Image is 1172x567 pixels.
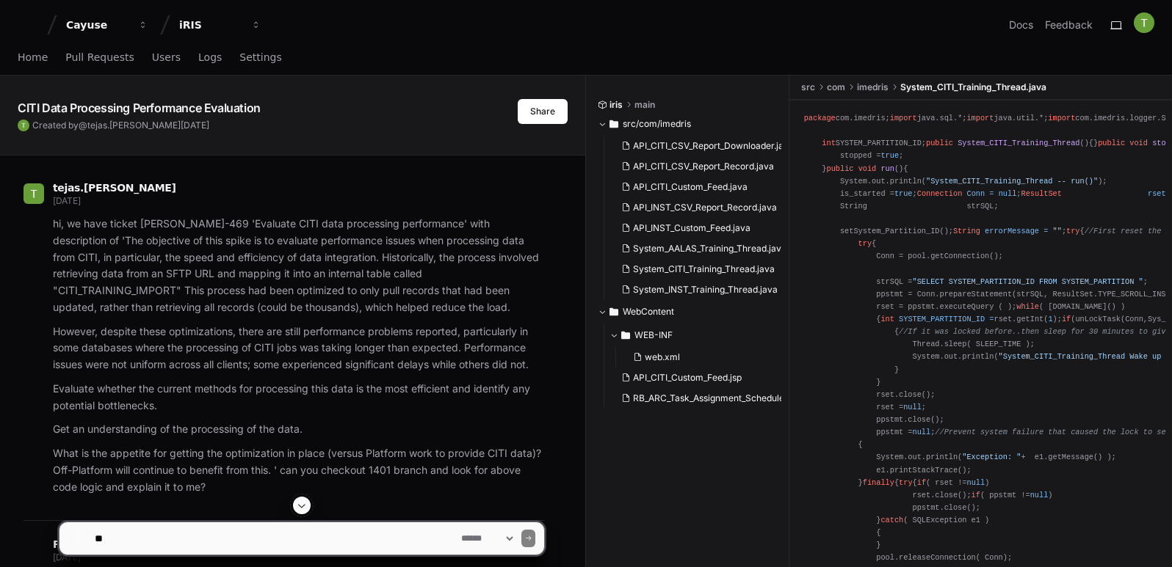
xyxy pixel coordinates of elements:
span: = [989,189,994,198]
span: import [966,114,994,122]
svg: Directory [621,326,630,344]
svg: Directory [609,115,618,133]
span: [DATE] [181,120,209,131]
svg: Directory [609,303,618,321]
span: errorMessage [985,227,1039,235]
a: Docs [1009,18,1033,32]
iframe: Open customer support [1125,519,1165,558]
span: true [880,151,899,160]
button: web.xml [627,347,781,367]
button: iRIS [173,12,267,38]
span: Conn [967,189,985,198]
p: Evaluate whether the current methods for processing this data is the most efficient and identify ... [53,381,544,414]
span: com [827,81,845,93]
p: However, despite these optimizations, there are still performance problems reported, particularly... [53,323,544,373]
span: Connection [917,189,963,198]
span: int [880,315,894,323]
span: RB_ARC_Task_Assignment_Scheduled.jsp [633,392,803,404]
span: WebContent [623,306,674,318]
span: src/com/imedris [623,118,691,130]
app-text-character-animate: CITI Data Processing Performance Evaluation [18,100,261,115]
span: true [894,189,913,198]
span: Settings [239,53,281,62]
span: Created by [32,120,209,131]
span: try [1066,227,1079,235]
span: rset [1148,189,1166,198]
span: public [1098,139,1125,147]
button: API_CITI_Custom_Feed.jsp [615,367,781,388]
button: RB_ARC_Task_Assignment_Scheduled.jsp [615,388,781,409]
p: What is the appetite for getting the optimization in place (versus Platform work to provide CITI ... [53,445,544,495]
span: () [1080,139,1089,147]
span: SYSTEM_PARTITION_ID [899,315,985,323]
span: tejas.[PERSON_NAME] [87,120,181,131]
button: System_CITI_Training_Thread.java [615,259,781,279]
span: API_CITI_CSV_Report_Downloader.java [633,140,794,152]
img: ACg8ocL5-NG-c-oqfxcQk3HMb8vOpXBy6RvsyWwzFUILJoWlmPxnAQ=s96-c [1134,12,1154,33]
span: null [913,428,931,436]
span: ResultSet [1021,189,1062,198]
button: Cayuse [60,12,154,38]
span: null [1030,491,1049,500]
span: null [903,403,922,411]
span: public [926,139,953,147]
span: tejas.[PERSON_NAME] [53,182,176,194]
span: main [634,99,655,111]
button: Share [518,99,568,124]
p: hi, we have ticket [PERSON_NAME]-469 'Evaluate CITI data processing performance' with description... [53,216,544,316]
a: Pull Requests [65,41,134,75]
span: import [1048,114,1075,122]
span: public [826,164,853,173]
button: API_INST_Custom_Feed.java [615,218,781,238]
span: run [880,164,894,173]
span: System_CITI_Training_Thread [958,139,1079,147]
button: WEB-INF [609,323,790,347]
span: API_INST_CSV_Report_Record.java [633,202,777,213]
button: API_CITI_CSV_Report_Record.java [615,156,781,177]
button: API_CITI_CSV_Report_Downloader.java [615,136,781,156]
a: Users [152,41,181,75]
span: Home [18,53,48,62]
span: System_CITI_Training_Thread.java [900,81,1046,93]
a: Settings [239,41,281,75]
span: System_INST_Training_Thread.java [633,284,778,296]
button: System_INST_Training_Thread.java [615,279,781,300]
button: WebContent [598,300,778,323]
span: = [989,315,994,323]
span: src [801,81,815,93]
img: ACg8ocL5-NG-c-oqfxcQk3HMb8vOpXBy6RvsyWwzFUILJoWlmPxnAQ=s96-c [23,183,44,204]
img: ACg8ocL5-NG-c-oqfxcQk3HMb8vOpXBy6RvsyWwzFUILJoWlmPxnAQ=s96-c [18,120,29,131]
span: "" [1053,227,1062,235]
span: API_CITI_Custom_Feed.java [633,181,748,193]
span: 1 [1048,315,1052,323]
span: if [972,491,980,500]
span: Pull Requests [65,53,134,62]
span: [DATE] [53,195,80,206]
span: System_AALAS_Training_Thread.java [633,243,786,255]
span: try [858,239,872,248]
span: () [894,164,903,173]
span: = [1043,227,1048,235]
a: Home [18,41,48,75]
span: while [1016,302,1039,311]
span: web.xml [645,351,680,363]
span: int [822,139,835,147]
span: WEB-INF [634,329,673,341]
span: API_INST_Custom_Feed.java [633,222,750,234]
span: try [899,478,912,487]
span: package [804,114,836,122]
span: Logs [198,53,222,62]
span: "Exception: " [962,453,1021,461]
span: "SELECT SYSTEM_PARTITION_ID FROM SYSTEM_PARTITION " [913,277,1143,286]
span: null [967,478,985,487]
button: Feedback [1045,18,1093,32]
span: System_CITI_Training_Thread.java [633,263,775,275]
span: API_CITI_CSV_Report_Record.java [633,161,774,172]
span: null [999,189,1017,198]
span: if [1062,315,1071,323]
span: @ [79,120,87,131]
button: API_CITI_Custom_Feed.java [615,177,781,197]
span: String [953,227,980,235]
span: void [1129,139,1148,147]
div: iRIS [179,18,242,32]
